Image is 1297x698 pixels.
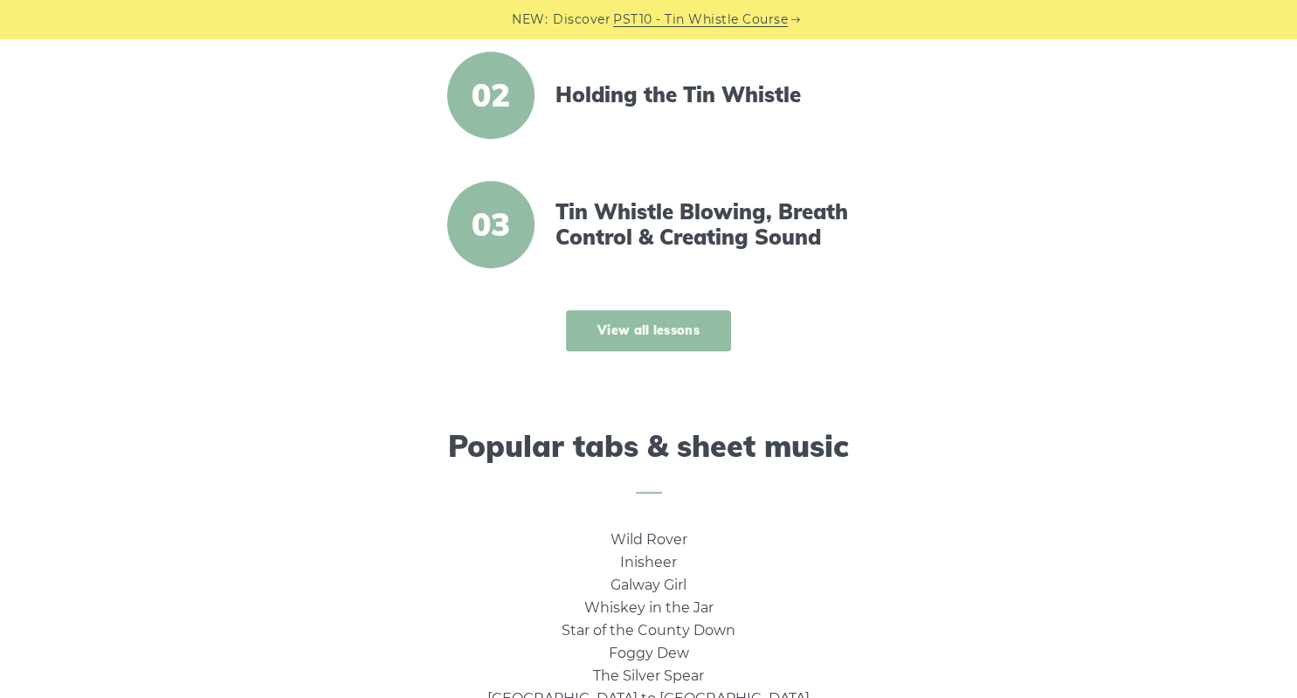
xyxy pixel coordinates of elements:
h2: Popular tabs & sheet music [156,429,1142,494]
span: 03 [447,181,535,268]
a: Galway Girl [611,577,686,593]
a: The Silver Spear [593,667,704,684]
a: Foggy Dew [609,645,689,661]
span: NEW: [512,10,548,30]
a: Tin Whistle Blowing, Breath Control & Creating Sound [555,199,856,250]
a: Inisheer [620,554,677,570]
a: Holding the Tin Whistle [555,82,856,107]
span: 02 [447,52,535,139]
a: View all lessons [566,310,731,351]
a: Whiskey in the Jar [584,599,714,616]
a: PST10 - Tin Whistle Course [613,10,788,30]
span: Discover [553,10,611,30]
a: Star of the County Down [562,622,735,639]
a: Wild Rover [611,531,687,548]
